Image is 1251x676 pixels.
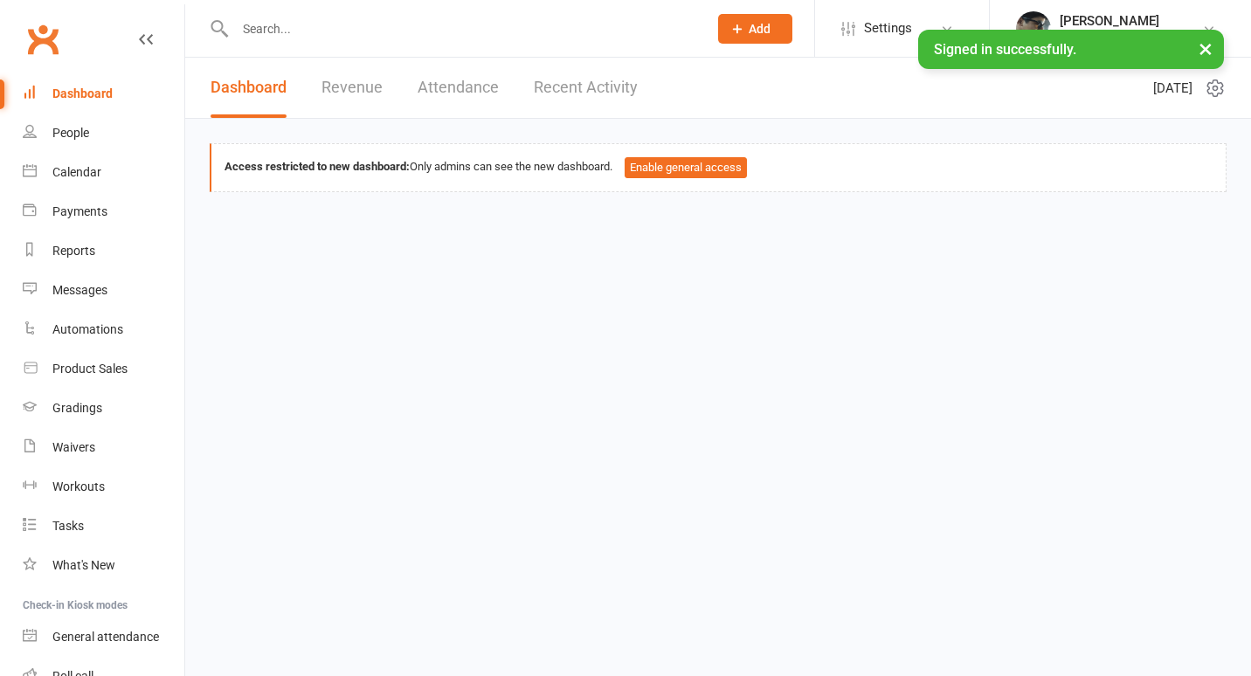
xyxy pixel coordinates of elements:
strong: Access restricted to new dashboard: [225,160,410,173]
div: Payments [52,204,107,218]
div: Messages [52,283,107,297]
a: General attendance kiosk mode [23,617,184,657]
a: What's New [23,546,184,585]
div: Knots Jiu-Jitsu [1060,29,1159,45]
div: Reports [52,244,95,258]
span: Settings [864,9,912,48]
div: Calendar [52,165,101,179]
a: Workouts [23,467,184,507]
div: Waivers [52,440,95,454]
div: Tasks [52,519,84,533]
a: Payments [23,192,184,231]
a: Clubworx [21,17,65,61]
button: Enable general access [625,157,747,178]
button: Add [718,14,792,44]
a: Product Sales [23,349,184,389]
div: General attendance [52,630,159,644]
div: What's New [52,558,115,572]
a: Dashboard [211,58,287,118]
a: Calendar [23,153,184,192]
input: Search... [230,17,695,41]
span: Signed in successfully. [934,41,1076,58]
a: Waivers [23,428,184,467]
a: Automations [23,310,184,349]
a: Recent Activity [534,58,638,118]
a: Tasks [23,507,184,546]
a: People [23,114,184,153]
a: Gradings [23,389,184,428]
div: Gradings [52,401,102,415]
a: Revenue [321,58,383,118]
a: Reports [23,231,184,271]
div: Workouts [52,479,105,493]
img: thumb_image1614103803.png [1016,11,1051,46]
span: Add [749,22,771,36]
div: [PERSON_NAME] [1060,13,1159,29]
div: Only admins can see the new dashboard. [225,157,1213,178]
a: Dashboard [23,74,184,114]
div: Product Sales [52,362,128,376]
div: Automations [52,322,123,336]
a: Messages [23,271,184,310]
span: [DATE] [1153,78,1192,99]
div: People [52,126,89,140]
a: Attendance [418,58,499,118]
div: Dashboard [52,86,113,100]
button: × [1190,30,1221,67]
